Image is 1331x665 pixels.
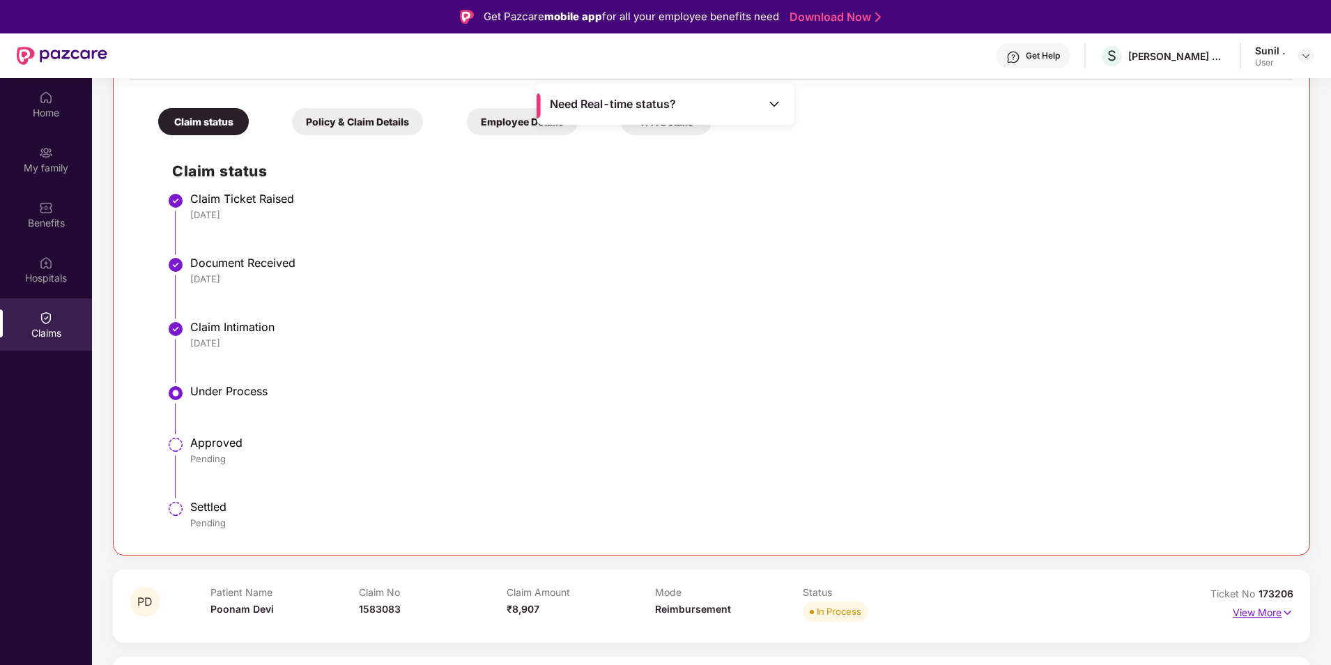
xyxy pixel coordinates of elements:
span: Ticket No [1210,588,1259,599]
span: Poonam Devi [210,603,274,615]
span: 173206 [1259,588,1293,599]
div: Policy & Claim Details [292,108,423,135]
strong: mobile app [544,10,602,23]
img: Stroke [875,10,881,24]
h2: Claim status [172,160,1279,183]
span: PD [137,596,153,608]
span: Reimbursement [655,603,731,615]
div: Claim status [158,108,249,135]
div: User [1255,57,1285,68]
div: [DATE] [190,337,1279,349]
div: [DATE] [190,208,1279,221]
div: Under Process [190,384,1279,398]
p: Mode [655,586,803,598]
div: Employee Details [467,108,578,135]
img: svg+xml;base64,PHN2ZyB4bWxucz0iaHR0cDovL3d3dy53My5vcmcvMjAwMC9zdmciIHdpZHRoPSIxNyIgaGVpZ2h0PSIxNy... [1282,605,1293,620]
img: svg+xml;base64,PHN2ZyBpZD0iU3RlcC1Eb25lLTMyeDMyIiB4bWxucz0iaHR0cDovL3d3dy53My5vcmcvMjAwMC9zdmciIH... [167,192,184,209]
span: 1583083 [359,603,401,615]
div: Get Help [1026,50,1060,61]
a: Download Now [790,10,877,24]
p: Claim No [359,586,507,598]
img: svg+xml;base64,PHN2ZyBpZD0iU3RlcC1Eb25lLTMyeDMyIiB4bWxucz0iaHR0cDovL3d3dy53My5vcmcvMjAwMC9zdmciIH... [167,321,184,337]
p: Claim Amount [507,586,655,598]
img: Logo [460,10,474,24]
div: Claim Intimation [190,320,1279,334]
img: svg+xml;base64,PHN2ZyBpZD0iU3RlcC1Eb25lLTMyeDMyIiB4bWxucz0iaHR0cDovL3d3dy53My5vcmcvMjAwMC9zdmciIH... [167,257,184,273]
img: New Pazcare Logo [17,47,107,65]
p: Status [803,586,951,598]
div: Pending [190,452,1279,465]
img: svg+xml;base64,PHN2ZyBpZD0iU3RlcC1BY3RpdmUtMzJ4MzIiIHhtbG5zPSJodHRwOi8vd3d3LnczLm9yZy8yMDAwL3N2Zy... [167,385,184,402]
span: S [1107,47,1116,64]
img: svg+xml;base64,PHN2ZyBpZD0iSG9tZSIgeG1sbnM9Imh0dHA6Ly93d3cudzMub3JnLzIwMDAvc3ZnIiB3aWR0aD0iMjAiIG... [39,91,53,105]
p: View More [1233,602,1293,620]
div: [DATE] [190,273,1279,285]
img: svg+xml;base64,PHN2ZyBpZD0iQmVuZWZpdHMiIHhtbG5zPSJodHRwOi8vd3d3LnczLm9yZy8yMDAwL3N2ZyIgd2lkdGg9Ij... [39,201,53,215]
img: svg+xml;base64,PHN2ZyB3aWR0aD0iMjAiIGhlaWdodD0iMjAiIHZpZXdCb3g9IjAgMCAyMCAyMCIgZmlsbD0ibm9uZSIgeG... [39,146,53,160]
div: In Process [817,604,861,618]
img: svg+xml;base64,PHN2ZyBpZD0iSG9zcGl0YWxzIiB4bWxucz0iaHR0cDovL3d3dy53My5vcmcvMjAwMC9zdmciIHdpZHRoPS... [39,256,53,270]
p: Patient Name [210,586,359,598]
img: svg+xml;base64,PHN2ZyBpZD0iU3RlcC1QZW5kaW5nLTMyeDMyIiB4bWxucz0iaHR0cDovL3d3dy53My5vcmcvMjAwMC9zdm... [167,436,184,453]
div: [PERSON_NAME] CONSULTANTS P LTD [1128,49,1226,63]
div: Settled [190,500,1279,514]
div: Sunil . [1255,44,1285,57]
img: svg+xml;base64,PHN2ZyBpZD0iSGVscC0zMngzMiIgeG1sbnM9Imh0dHA6Ly93d3cudzMub3JnLzIwMDAvc3ZnIiB3aWR0aD... [1006,50,1020,64]
img: svg+xml;base64,PHN2ZyBpZD0iRHJvcGRvd24tMzJ4MzIiIHhtbG5zPSJodHRwOi8vd3d3LnczLm9yZy8yMDAwL3N2ZyIgd2... [1300,50,1311,61]
div: Pending [190,517,1279,529]
div: Approved [190,436,1279,450]
div: Document Received [190,256,1279,270]
img: svg+xml;base64,PHN2ZyBpZD0iU3RlcC1QZW5kaW5nLTMyeDMyIiB4bWxucz0iaHR0cDovL3d3dy53My5vcmcvMjAwMC9zdm... [167,500,184,517]
img: svg+xml;base64,PHN2ZyBpZD0iQ2xhaW0iIHhtbG5zPSJodHRwOi8vd3d3LnczLm9yZy8yMDAwL3N2ZyIgd2lkdGg9IjIwIi... [39,311,53,325]
div: Claim Ticket Raised [190,192,1279,206]
span: ₹8,907 [507,603,539,615]
span: Need Real-time status? [550,97,676,112]
div: Get Pazcare for all your employee benefits need [484,8,779,25]
img: Toggle Icon [767,97,781,111]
